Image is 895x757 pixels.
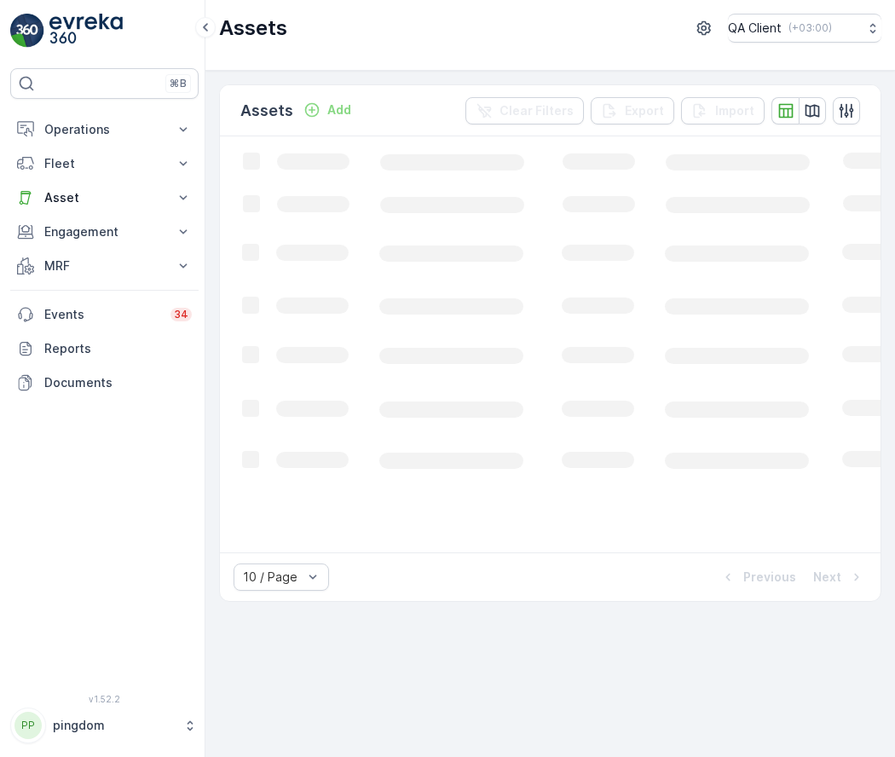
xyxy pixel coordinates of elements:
[174,308,188,321] p: 34
[728,20,782,37] p: QA Client
[240,99,293,123] p: Assets
[811,567,867,587] button: Next
[44,223,165,240] p: Engagement
[10,14,44,48] img: logo
[44,340,192,357] p: Reports
[10,332,199,366] a: Reports
[10,708,199,743] button: PPpingdom
[10,298,199,332] a: Events34
[53,717,175,734] p: pingdom
[14,712,42,739] div: PP
[10,147,199,181] button: Fleet
[10,694,199,704] span: v 1.52.2
[625,102,664,119] p: Export
[297,100,358,120] button: Add
[728,14,881,43] button: QA Client(+03:00)
[10,181,199,215] button: Asset
[44,189,165,206] p: Asset
[10,249,199,283] button: MRF
[715,102,754,119] p: Import
[681,97,765,124] button: Import
[718,567,798,587] button: Previous
[44,257,165,274] p: MRF
[327,101,351,118] p: Add
[44,306,160,323] p: Events
[10,113,199,147] button: Operations
[743,569,796,586] p: Previous
[170,77,187,90] p: ⌘B
[10,215,199,249] button: Engagement
[49,14,123,48] img: logo_light-DOdMpM7g.png
[219,14,287,42] p: Assets
[813,569,841,586] p: Next
[44,155,165,172] p: Fleet
[499,102,574,119] p: Clear Filters
[44,374,192,391] p: Documents
[465,97,584,124] button: Clear Filters
[591,97,674,124] button: Export
[788,21,832,35] p: ( +03:00 )
[10,366,199,400] a: Documents
[44,121,165,138] p: Operations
